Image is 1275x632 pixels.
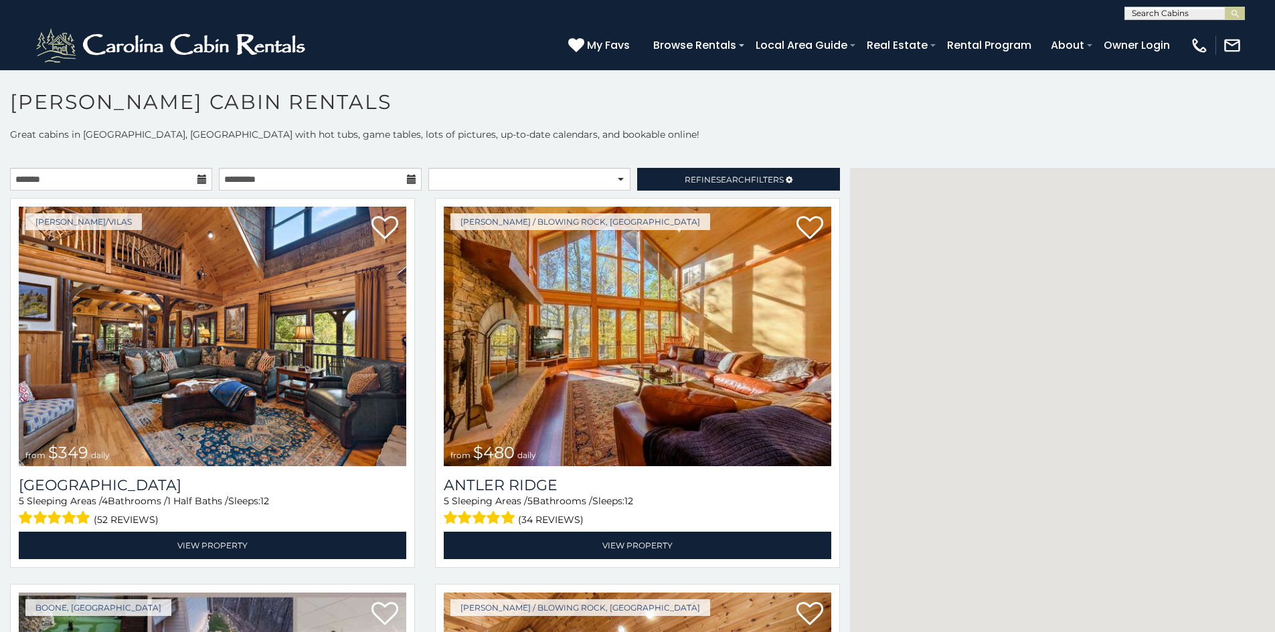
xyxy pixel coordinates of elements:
span: 5 [527,495,533,507]
a: Antler Ridge from $480 daily [444,207,831,466]
span: $480 [473,443,515,462]
a: [GEOGRAPHIC_DATA] [19,476,406,494]
div: Sleeping Areas / Bathrooms / Sleeps: [444,494,831,528]
img: Antler Ridge [444,207,831,466]
div: Sleeping Areas / Bathrooms / Sleeps: [19,494,406,528]
h3: Diamond Creek Lodge [19,476,406,494]
img: Diamond Creek Lodge [19,207,406,466]
span: (34 reviews) [518,511,584,528]
span: 12 [624,495,633,507]
span: 4 [102,495,108,507]
a: Add to favorites [371,601,398,629]
a: Add to favorites [796,215,823,243]
span: My Favs [587,37,630,54]
a: Diamond Creek Lodge from $349 daily [19,207,406,466]
span: (52 reviews) [94,511,159,528]
span: from [450,450,471,460]
span: from [25,450,46,460]
a: My Favs [568,37,633,54]
a: [PERSON_NAME] / Blowing Rock, [GEOGRAPHIC_DATA] [450,599,710,616]
a: Local Area Guide [749,33,854,57]
img: White-1-2.png [33,25,311,66]
span: 1 Half Baths / [167,495,228,507]
a: Add to favorites [371,215,398,243]
a: About [1044,33,1091,57]
a: [PERSON_NAME] / Blowing Rock, [GEOGRAPHIC_DATA] [450,213,710,230]
a: Browse Rentals [647,33,743,57]
a: View Property [444,532,831,559]
a: Boone, [GEOGRAPHIC_DATA] [25,599,171,616]
span: 5 [19,495,24,507]
span: daily [91,450,110,460]
a: Add to favorites [796,601,823,629]
span: 12 [260,495,269,507]
span: $349 [48,443,88,462]
a: Owner Login [1097,33,1177,57]
span: daily [517,450,536,460]
img: mail-regular-white.png [1223,36,1242,55]
a: View Property [19,532,406,559]
a: Antler Ridge [444,476,831,494]
a: RefineSearchFilters [637,168,839,191]
a: [PERSON_NAME]/Vilas [25,213,142,230]
a: Real Estate [860,33,934,57]
img: phone-regular-white.png [1190,36,1209,55]
span: Refine Filters [685,175,784,185]
span: 5 [444,495,449,507]
span: Search [716,175,751,185]
a: Rental Program [940,33,1038,57]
